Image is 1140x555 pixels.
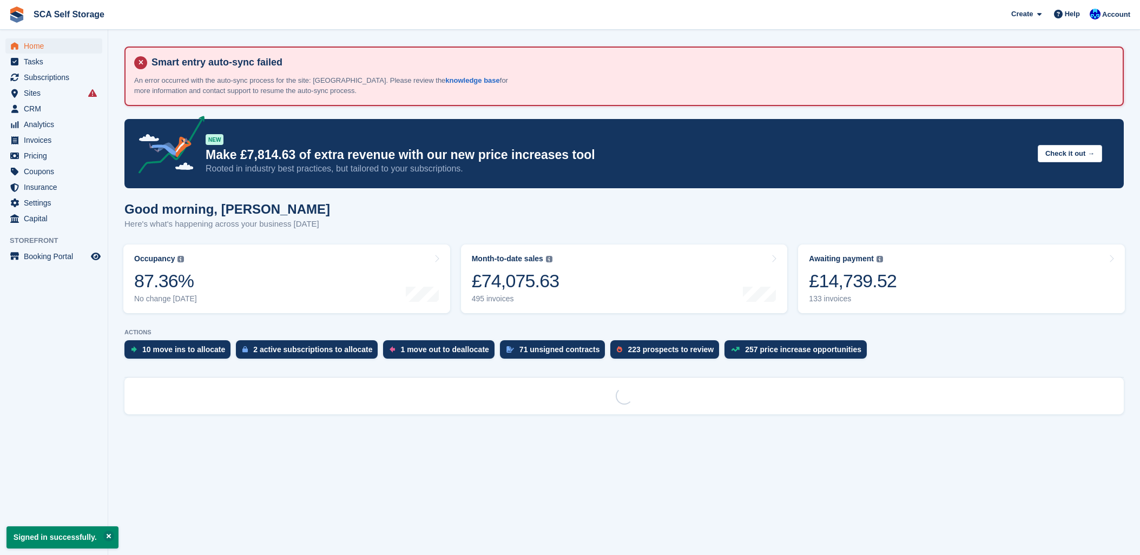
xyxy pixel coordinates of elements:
[724,340,872,364] a: 257 price increase opportunities
[798,245,1125,313] a: Awaiting payment £14,739.52 133 invoices
[610,340,724,364] a: 223 prospects to review
[9,6,25,23] img: stora-icon-8386f47178a22dfd0bd8f6a31ec36ba5ce8667c1dd55bd0f319d3a0aa187defe.svg
[88,89,97,97] i: Smart entry sync failures have occurred
[5,70,102,85] a: menu
[400,345,489,354] div: 1 move out to deallocate
[134,270,197,292] div: 87.36%
[89,250,102,263] a: Preview store
[24,54,89,69] span: Tasks
[628,345,714,354] div: 223 prospects to review
[809,294,897,303] div: 133 invoices
[142,345,225,354] div: 10 move ins to allocate
[177,256,184,262] img: icon-info-grey-7440780725fd019a000dd9b08b2336e03edf1995a4989e88bcd33f0948082b44.svg
[472,254,543,263] div: Month-to-date sales
[5,117,102,132] a: menu
[24,133,89,148] span: Invoices
[809,270,897,292] div: £14,739.52
[472,294,559,303] div: 495 invoices
[134,75,513,96] p: An error occurred with the auto-sync process for the site: [GEOGRAPHIC_DATA]. Please review the f...
[129,116,205,177] img: price-adjustments-announcement-icon-8257ccfd72463d97f412b2fc003d46551f7dbcb40ab6d574587a9cd5c0d94...
[6,526,118,549] p: Signed in successfully.
[131,346,137,353] img: move_ins_to_allocate_icon-fdf77a2bb77ea45bf5b3d319d69a93e2d87916cf1d5bf7949dd705db3b84f3ca.svg
[147,56,1114,69] h4: Smart entry auto-sync failed
[617,346,622,353] img: prospect-51fa495bee0391a8d652442698ab0144808aea92771e9ea1ae160a38d050c398.svg
[24,101,89,116] span: CRM
[124,202,330,216] h1: Good morning, [PERSON_NAME]
[745,345,861,354] div: 257 price increase opportunities
[206,134,223,145] div: NEW
[24,117,89,132] span: Analytics
[472,270,559,292] div: £74,075.63
[461,245,788,313] a: Month-to-date sales £74,075.63 495 invoices
[24,249,89,264] span: Booking Portal
[1011,9,1033,19] span: Create
[123,245,450,313] a: Occupancy 87.36% No change [DATE]
[1102,9,1130,20] span: Account
[134,294,197,303] div: No change [DATE]
[124,340,236,364] a: 10 move ins to allocate
[253,345,372,354] div: 2 active subscriptions to allocate
[1090,9,1101,19] img: Kelly Neesham
[383,340,499,364] a: 1 move out to deallocate
[5,249,102,264] a: menu
[236,340,383,364] a: 2 active subscriptions to allocate
[242,346,248,353] img: active_subscription_to_allocate_icon-d502201f5373d7db506a760aba3b589e785aa758c864c3986d89f69b8ff3...
[5,101,102,116] a: menu
[1038,145,1102,163] button: Check it out →
[206,147,1029,163] p: Make £7,814.63 of extra revenue with our new price increases tool
[731,347,740,352] img: price_increase_opportunities-93ffe204e8149a01c8c9dc8f82e8f89637d9d84a8eef4429ea346261dce0b2c0.svg
[877,256,883,262] img: icon-info-grey-7440780725fd019a000dd9b08b2336e03edf1995a4989e88bcd33f0948082b44.svg
[5,180,102,195] a: menu
[29,5,109,23] a: SCA Self Storage
[5,148,102,163] a: menu
[1065,9,1080,19] span: Help
[5,133,102,148] a: menu
[24,85,89,101] span: Sites
[124,329,1124,336] p: ACTIONS
[134,254,175,263] div: Occupancy
[5,54,102,69] a: menu
[124,218,330,230] p: Here's what's happening across your business [DATE]
[24,70,89,85] span: Subscriptions
[5,85,102,101] a: menu
[206,163,1029,175] p: Rooted in industry best practices, but tailored to your subscriptions.
[24,211,89,226] span: Capital
[24,148,89,163] span: Pricing
[506,346,514,353] img: contract_signature_icon-13c848040528278c33f63329250d36e43548de30e8caae1d1a13099fd9432cc5.svg
[500,340,611,364] a: 71 unsigned contracts
[5,211,102,226] a: menu
[390,346,395,353] img: move_outs_to_deallocate_icon-f764333ba52eb49d3ac5e1228854f67142a1ed5810a6f6cc68b1a99e826820c5.svg
[24,164,89,179] span: Coupons
[809,254,874,263] div: Awaiting payment
[24,195,89,210] span: Settings
[5,164,102,179] a: menu
[24,38,89,54] span: Home
[5,195,102,210] a: menu
[445,76,499,84] a: knowledge base
[10,235,108,246] span: Storefront
[519,345,600,354] div: 71 unsigned contracts
[546,256,552,262] img: icon-info-grey-7440780725fd019a000dd9b08b2336e03edf1995a4989e88bcd33f0948082b44.svg
[5,38,102,54] a: menu
[24,180,89,195] span: Insurance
